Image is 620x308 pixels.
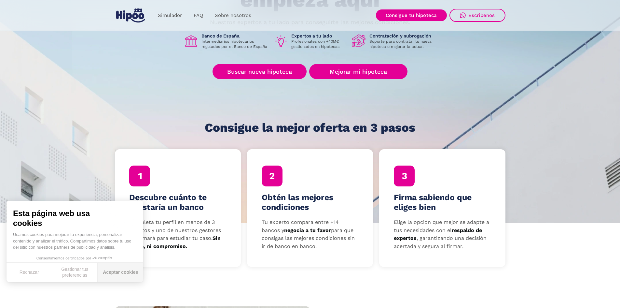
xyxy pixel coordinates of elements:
a: Mejorar mi hipoteca [309,64,407,79]
a: FAQ [188,9,209,22]
div: Escríbenos [468,12,495,18]
a: Simulador [152,9,188,22]
h1: Contratación y subrogación [369,33,436,39]
a: Escríbenos [449,9,505,22]
h1: Consigue la mejor oferta en 3 pasos [205,121,415,134]
h4: Firma sabiendo que eliges bien [394,193,491,212]
p: Elige la opción que mejor se adapte a tus necesidades con el , garantizando una decisión acertada... [394,218,491,251]
strong: Sin coste, ni compromiso. [129,235,221,249]
h1: Banco de España [201,33,269,39]
p: Tu experto compara entre +14 bancos y para que consigas las mejores condiciones sin ir de banco e... [262,218,359,251]
a: Sobre nosotros [209,9,257,22]
h4: Descubre cuánto te prestaría un banco [129,193,226,212]
h1: Expertos a tu lado [291,33,347,39]
strong: negocia a tu favor [284,227,331,233]
p: Profesionales con +40M€ gestionados en hipotecas [291,39,347,49]
h4: Obtén las mejores condiciones [262,193,359,212]
a: Consigue tu hipoteca [376,9,447,21]
p: Soporte para contratar tu nueva hipoteca o mejorar la actual [369,39,436,49]
a: home [115,6,147,25]
p: Intermediarios hipotecarios regulados por el Banco de España [201,39,269,49]
p: Completa tu perfil en menos de 3 minutos y uno de nuestros gestores te llamará para estudiar tu c... [129,218,226,251]
a: Buscar nueva hipoteca [213,64,307,79]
